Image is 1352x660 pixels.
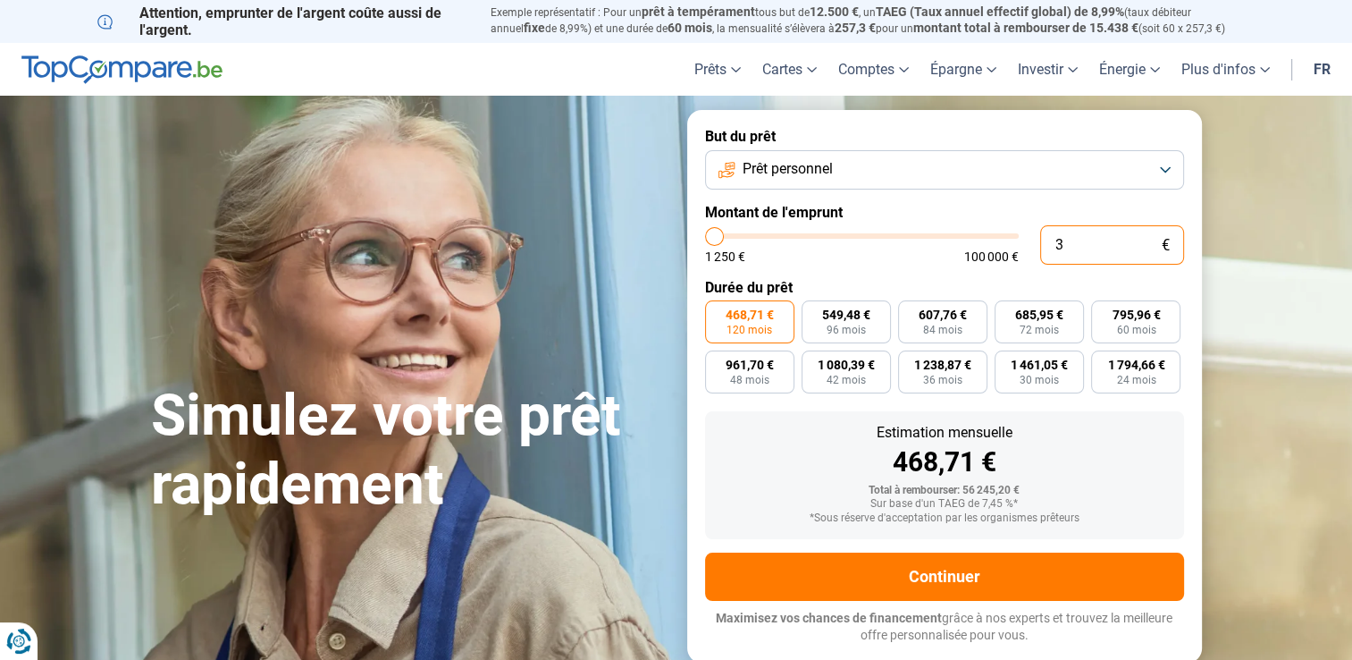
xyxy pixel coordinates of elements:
[827,43,920,96] a: Comptes
[491,4,1255,37] p: Exemple représentatif : Pour un tous but de , un (taux débiteur annuel de 8,99%) et une durée de ...
[810,4,859,19] span: 12.500 €
[705,204,1184,221] label: Montant de l'emprunt
[726,325,772,335] span: 120 mois
[705,553,1184,601] button: Continuer
[752,43,827,96] a: Cartes
[919,309,967,321] span: 607,76 €
[913,21,1138,35] span: montant total à rembourser de 15.438 €
[1303,43,1341,96] a: fr
[914,359,971,371] span: 1 238,87 €
[876,4,1124,19] span: TAEG (Taux annuel effectif global) de 8,99%
[524,21,545,35] span: fixe
[835,21,876,35] span: 257,3 €
[684,43,752,96] a: Prêts
[719,485,1170,497] div: Total à rembourser: 56 245,20 €
[1020,325,1059,335] span: 72 mois
[1011,359,1068,371] span: 1 461,05 €
[1107,359,1164,371] span: 1 794,66 €
[705,128,1184,145] label: But du prêt
[1116,325,1155,335] span: 60 mois
[1116,375,1155,385] span: 24 mois
[1088,43,1171,96] a: Énergie
[705,250,745,263] span: 1 250 €
[822,309,870,321] span: 549,48 €
[923,325,962,335] span: 84 mois
[716,611,942,625] span: Maximisez vos chances de financement
[719,498,1170,511] div: Sur base d'un TAEG de 7,45 %*
[726,359,774,371] span: 961,70 €
[964,250,1019,263] span: 100 000 €
[719,426,1170,440] div: Estimation mensuelle
[923,375,962,385] span: 36 mois
[719,449,1170,476] div: 468,71 €
[730,375,769,385] span: 48 mois
[97,4,469,38] p: Attention, emprunter de l'argent coûte aussi de l'argent.
[705,150,1184,190] button: Prêt personnel
[151,382,666,520] h1: Simulez votre prêt rapidement
[1112,309,1160,321] span: 795,96 €
[642,4,755,19] span: prêt à tempérament
[1162,238,1170,253] span: €
[726,309,774,321] span: 468,71 €
[668,21,712,35] span: 60 mois
[705,279,1184,296] label: Durée du prêt
[827,325,866,335] span: 96 mois
[705,610,1184,645] p: grâce à nos experts et trouvez la meilleure offre personnalisée pour vous.
[743,159,833,179] span: Prêt personnel
[1015,309,1063,321] span: 685,95 €
[1171,43,1281,96] a: Plus d'infos
[818,359,875,371] span: 1 080,39 €
[21,55,223,84] img: TopCompare
[1007,43,1088,96] a: Investir
[827,375,866,385] span: 42 mois
[719,512,1170,525] div: *Sous réserve d'acceptation par les organismes prêteurs
[920,43,1007,96] a: Épargne
[1020,375,1059,385] span: 30 mois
